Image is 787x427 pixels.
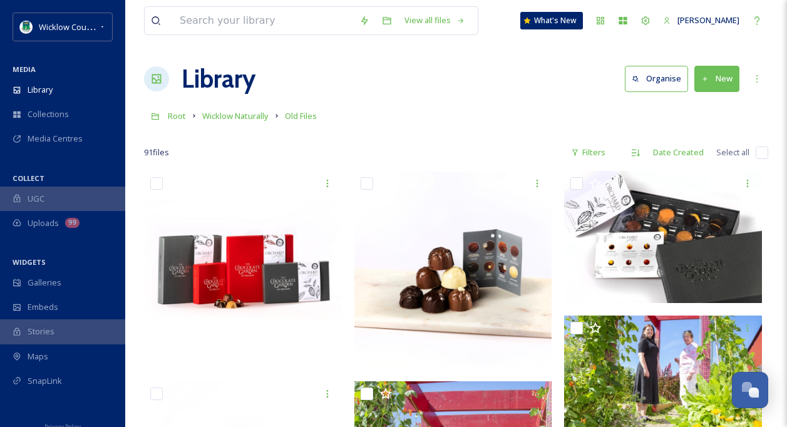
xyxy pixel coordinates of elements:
input: Search your library [173,7,353,34]
img: download%20(9).png [20,21,33,33]
span: WIDGETS [13,257,46,267]
a: [PERSON_NAME] [657,8,746,33]
a: Wicklow Naturally [202,108,269,123]
img: Chocolate Garden - Orchard Selection 112g Interior View [564,171,762,303]
button: Organise [625,66,688,91]
span: Galleries [28,277,61,289]
div: Date Created [647,140,710,165]
span: SnapLink [28,375,62,387]
a: What's New [520,12,583,29]
a: Old Files [285,108,317,123]
span: UGC [28,193,44,205]
button: New [694,66,739,91]
img: Chocolate Garden - Classic Selection Loose Chocolates on Platter [354,171,552,369]
span: Library [28,84,53,96]
span: MEDIA [13,64,36,74]
a: Root [168,108,186,123]
span: Select all [716,147,749,158]
button: Open Chat [732,372,768,408]
span: Embeds [28,301,58,313]
div: Filters [565,140,612,165]
span: Stories [28,326,54,337]
span: Root [168,110,186,121]
div: 99 [65,218,80,228]
span: Collections [28,108,69,120]
span: Wicklow County Council [39,21,127,33]
a: Library [182,60,255,98]
span: Old Files [285,110,317,121]
span: Uploads [28,217,59,229]
span: COLLECT [13,173,44,183]
img: Chocolate Garden - Orchard Range Grey & Red [144,171,342,369]
a: View all files [398,8,471,33]
span: 91 file s [144,147,169,158]
span: Media Centres [28,133,83,145]
span: [PERSON_NAME] [677,14,739,26]
span: Maps [28,351,48,363]
span: Wicklow Naturally [202,110,269,121]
